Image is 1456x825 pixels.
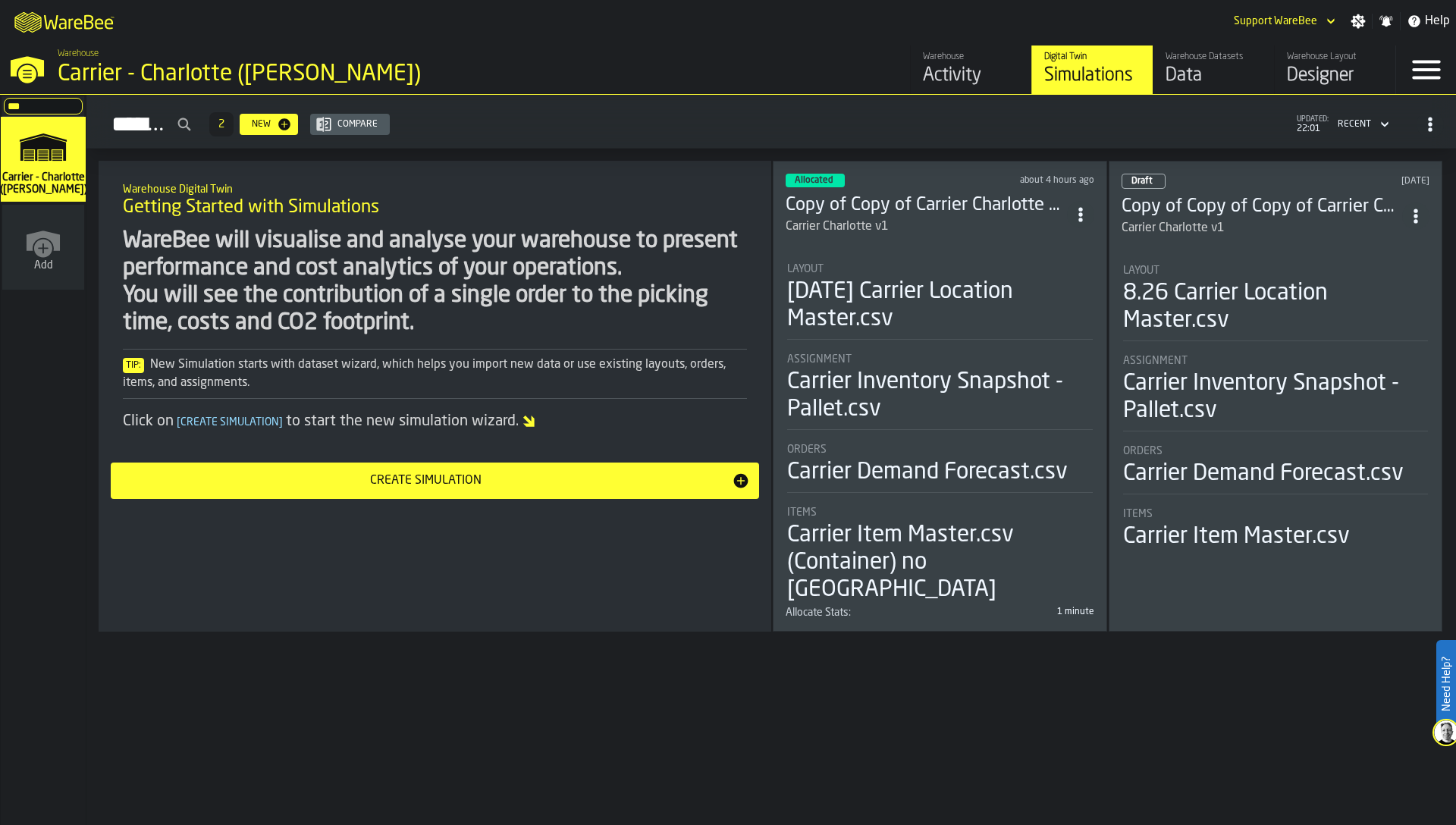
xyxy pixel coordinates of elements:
div: Carrier Charlotte v1 [786,218,1067,236]
span: updated: [1297,115,1329,124]
div: New Simulation starts with dataset wizard, which helps you import new data or use existing layout... [123,356,747,392]
div: status-0 2 [1122,174,1166,189]
div: stat-Items [787,507,1093,604]
div: Warehouse Datasets [1166,52,1262,62]
section: card-SimulationDashboardCard-draft [1122,249,1430,554]
div: Title [787,263,1093,275]
div: Updated: 29/08/2025, 00:54:19 Created: 27/08/2025, 00:25:36 [1299,176,1429,187]
label: button-toggle-Menu [1396,45,1456,94]
a: link-to-/wh/i/e074fb63-00ea-4531-a7c9-ea0a191b3e4f/simulations [1,117,86,205]
div: stat-Layout [1123,265,1429,341]
button: button-New [240,114,298,135]
a: link-to-/wh/i/e074fb63-00ea-4531-a7c9-ea0a191b3e4f/data [1153,45,1274,94]
span: Layout [787,263,824,275]
div: Digital Twin [1044,52,1141,62]
span: [ [177,417,180,428]
div: DropdownMenuValue-Support WareBee [1228,12,1338,30]
h2: button-Simulations [86,95,1456,149]
a: link-to-/wh/new [2,205,84,293]
div: Title [1123,508,1429,520]
div: Title [786,607,937,619]
span: Items [787,507,817,519]
div: ButtonLoadMore-Load More-Prev-First-Last [203,112,240,136]
h2: Sub Title [123,180,747,196]
a: link-to-/wh/i/e074fb63-00ea-4531-a7c9-ea0a191b3e4f/simulations [1031,45,1153,94]
div: Title [787,353,1093,365]
div: ItemListCard- [99,161,771,632]
div: Click on to start the new simulation wizard. [123,411,747,432]
span: 22:01 [1297,124,1329,134]
span: Draft [1131,177,1153,186]
span: ] [279,417,283,428]
h3: Copy of Copy of Copy of Carrier Charlotte v1 [1122,195,1403,219]
span: Orders [1123,445,1163,457]
h3: Copy of Copy of Carrier Charlotte v1 [786,193,1067,218]
div: Carrier Charlotte v1 [1122,219,1403,237]
div: Compare [331,119,384,130]
div: Title [1123,445,1429,457]
span: Assignment [1123,355,1188,367]
span: Tip: [123,358,144,373]
button: button-Create Simulation [111,463,759,499]
div: stat-Orders [1123,445,1429,494]
div: stat-Orders [787,444,1093,493]
div: Carrier Demand Forecast.csv [1123,460,1404,488]
div: Title [787,507,1093,519]
div: Carrier Demand Forecast.csv [787,459,1068,486]
label: button-toggle-Notifications [1373,14,1400,29]
div: Title [1123,355,1429,367]
div: title-Getting Started with Simulations [111,173,759,227]
span: Getting Started with Simulations [123,196,379,220]
div: New [246,119,277,130]
div: DropdownMenuValue-4 [1338,119,1371,130]
div: Title [787,444,1093,456]
div: Carrier Item Master.csv [1123,523,1350,551]
span: Items [1123,508,1153,520]
div: Carrier - Charlotte ([PERSON_NAME]) [58,61,467,88]
label: button-toggle-Settings [1345,14,1372,29]
span: Allocate Stats: [786,607,851,619]
span: Assignment [787,353,852,365]
div: Simulations [1044,64,1141,88]
div: Create Simulation [120,472,732,490]
div: Carrier Inventory Snapshot - Pallet.csv [787,369,1093,423]
span: Allocated [795,176,833,185]
div: [DATE] Carrier Location Master.csv [787,278,1093,333]
a: link-to-/wh/i/e074fb63-00ea-4531-a7c9-ea0a191b3e4f/designer [1274,45,1395,94]
div: stat-Layout [787,263,1093,340]
div: Data [1166,64,1262,88]
span: Layout [1123,265,1159,277]
div: Carrier Charlotte v1 [786,218,889,236]
div: stat-Allocate Stats: [786,607,1094,619]
span: Orders [787,444,827,456]
span: Help [1425,12,1450,30]
div: DropdownMenuValue-Support WareBee [1234,15,1317,27]
span: Add [34,259,53,271]
div: Warehouse [923,52,1019,62]
button: button-Compare [310,114,390,135]
span: 2 [218,119,224,130]
div: DropdownMenuValue-4 [1332,115,1392,133]
div: ItemListCard-DashboardItemContainer [1109,161,1443,632]
label: Need Help? [1438,641,1454,726]
div: Designer [1287,64,1383,88]
span: Warehouse [58,49,99,59]
div: ItemListCard-DashboardItemContainer [773,161,1107,632]
div: stat-Items [1123,508,1429,551]
div: stat-Assignment [1123,355,1429,431]
a: link-to-/wh/i/e074fb63-00ea-4531-a7c9-ea0a191b3e4f/feed/ [910,45,1031,94]
div: Title [1123,265,1429,277]
span: Create Simulation [174,417,286,428]
div: WareBee will visualise and analyse your warehouse to present performance and cost analytics of yo... [123,227,747,337]
div: 1 minute [943,607,1094,617]
div: Updated: 02/09/2025, 17:46:16 Created: 26/08/2025, 01:14:19 [971,175,1094,186]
